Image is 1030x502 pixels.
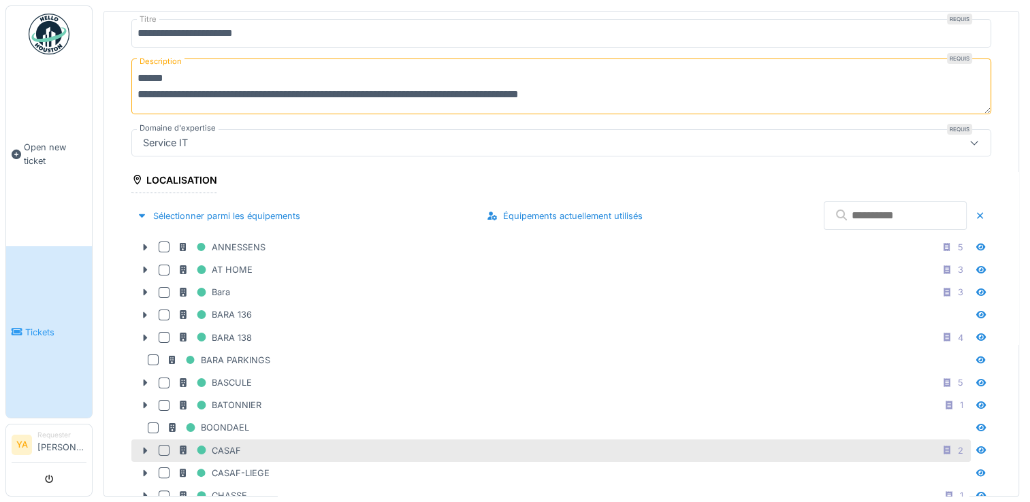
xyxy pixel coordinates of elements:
[947,14,972,24] div: Requis
[178,397,261,414] div: BATONNIER
[138,135,193,150] div: Service IT
[178,284,230,301] div: Bara
[178,261,253,278] div: AT HOME
[137,14,159,25] label: Titre
[960,399,963,412] div: 1
[167,352,270,369] div: BARA PARKINGS
[947,124,972,135] div: Requis
[12,430,86,463] a: YA Requester[PERSON_NAME]
[178,442,241,459] div: CASAF
[178,239,265,256] div: ANNESSENS
[6,62,92,246] a: Open new ticket
[137,53,184,70] label: Description
[37,430,86,459] li: [PERSON_NAME]
[178,329,252,346] div: BARA 138
[958,286,963,299] div: 3
[25,326,86,339] span: Tickets
[481,207,648,225] div: Équipements actuellement utilisés
[958,331,963,344] div: 4
[37,430,86,440] div: Requester
[29,14,69,54] img: Badge_color-CXgf-gQk.svg
[947,53,972,64] div: Requis
[137,122,219,134] label: Domaine d'expertise
[131,170,217,193] div: Localisation
[24,141,86,167] span: Open new ticket
[178,306,252,323] div: BARA 136
[958,444,963,457] div: 2
[178,374,252,391] div: BASCULE
[12,435,32,455] li: YA
[6,246,92,418] a: Tickets
[131,207,306,225] div: Sélectionner parmi les équipements
[958,263,963,276] div: 3
[958,241,963,254] div: 5
[167,419,249,436] div: BOONDAEL
[178,465,270,482] div: CASAF-LIEGE
[960,489,963,502] div: 1
[958,376,963,389] div: 5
